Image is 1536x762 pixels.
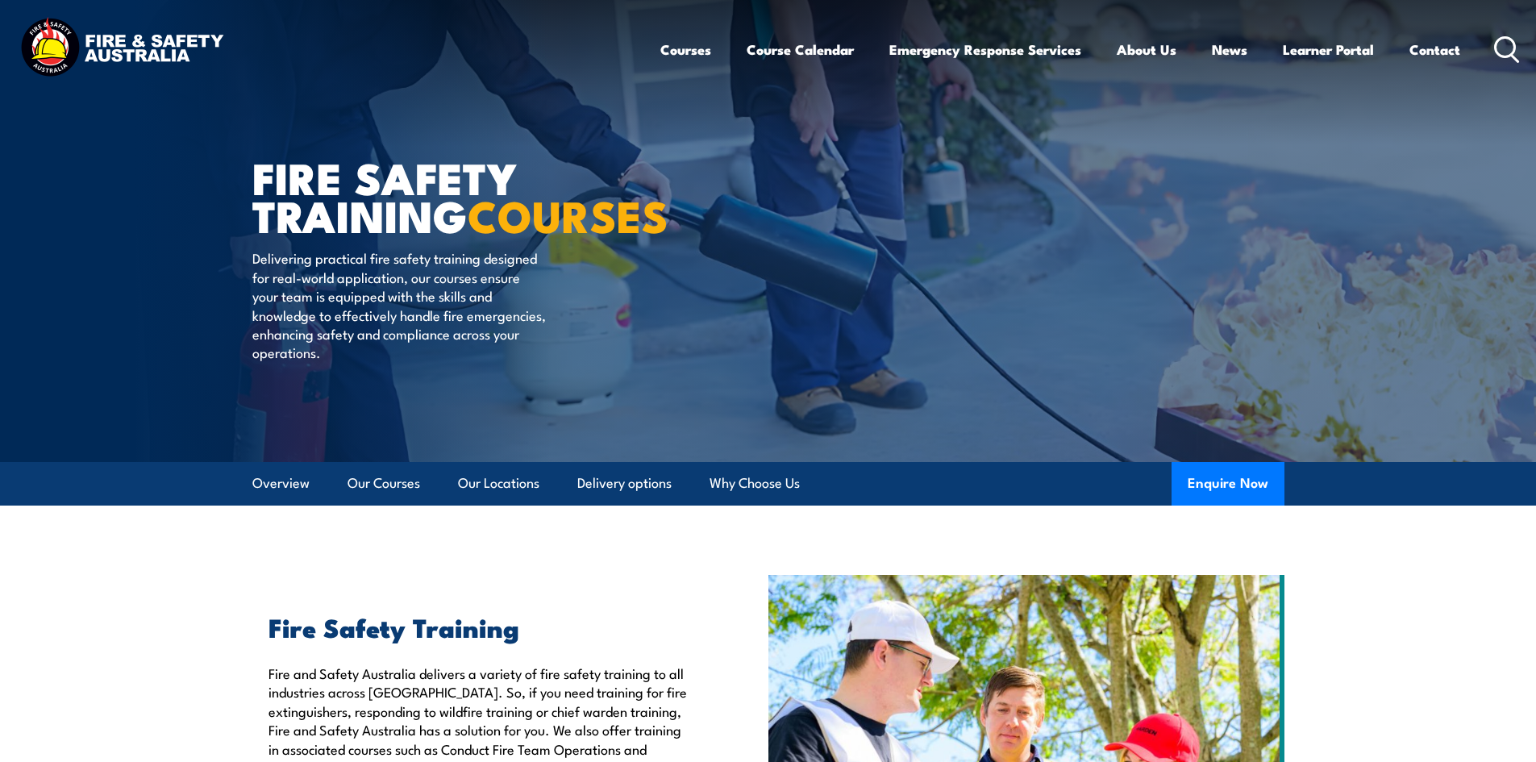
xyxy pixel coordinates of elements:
a: Course Calendar [747,28,854,71]
a: Emergency Response Services [889,28,1081,71]
a: Delivery options [577,462,672,505]
a: Our Courses [348,462,420,505]
a: Contact [1409,28,1460,71]
h1: FIRE SAFETY TRAINING [252,158,651,233]
a: About Us [1117,28,1176,71]
a: Courses [660,28,711,71]
p: Delivering practical fire safety training designed for real-world application, our courses ensure... [252,248,547,361]
a: Overview [252,462,310,505]
a: News [1212,28,1247,71]
button: Enquire Now [1172,462,1284,506]
a: Our Locations [458,462,539,505]
strong: COURSES [468,181,668,248]
a: Why Choose Us [710,462,800,505]
h2: Fire Safety Training [268,615,694,638]
a: Learner Portal [1283,28,1374,71]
